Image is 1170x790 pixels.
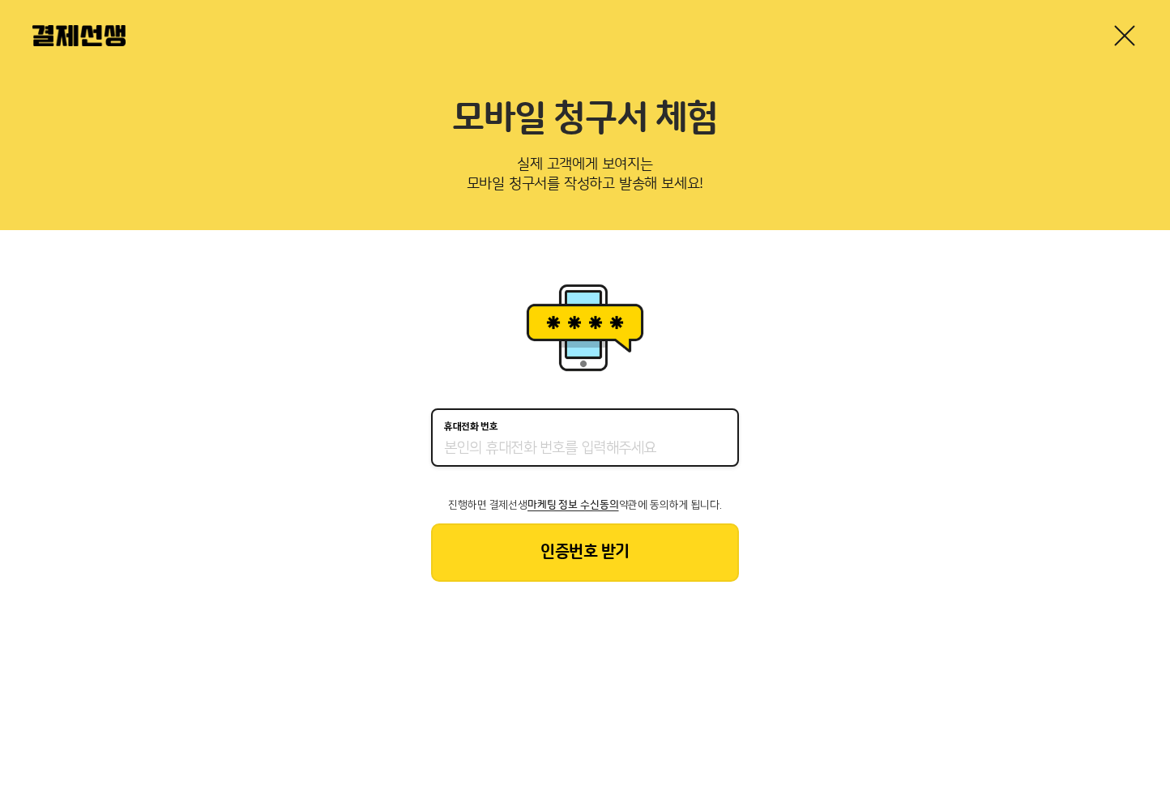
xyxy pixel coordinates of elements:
[32,25,126,46] img: 결제선생
[527,499,618,510] span: 마케팅 정보 수신동의
[32,97,1138,141] h2: 모바일 청구서 체험
[32,151,1138,204] p: 실제 고객에게 보여지는 모바일 청구서를 작성하고 발송해 보세요!
[520,279,650,376] img: 휴대폰인증 이미지
[431,499,739,510] p: 진행하면 결제선생 약관에 동의하게 됩니다.
[444,421,498,433] p: 휴대전화 번호
[431,523,739,582] button: 인증번호 받기
[444,439,726,459] input: 휴대전화 번호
